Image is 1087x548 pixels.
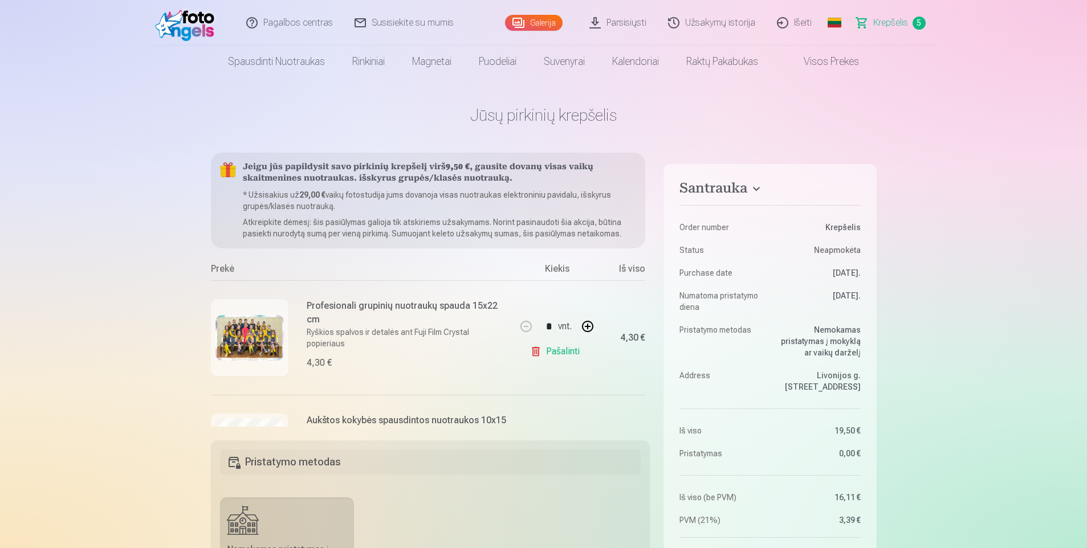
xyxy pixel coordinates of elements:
[243,162,637,185] h5: Jeigu jūs papildysit savo pirkinių krepšelį virš , gausite dovanų visas vaikų skaitmenines nuotra...
[155,5,221,41] img: /fa2
[465,46,530,77] a: Puodeliai
[514,262,600,280] div: Kiekis
[873,16,908,30] span: Krepšelis
[776,492,861,503] dd: 16,11 €
[776,448,861,459] dd: 0,00 €
[214,46,339,77] a: Spausdinti nuotraukas
[776,290,861,313] dd: [DATE].
[339,46,398,77] a: Rinkiniai
[679,290,764,313] dt: Numatoma pristatymo diena
[679,222,764,233] dt: Order number
[776,267,861,279] dd: [DATE].
[211,105,877,125] h1: Jūsų pirkinių krepšelis
[776,222,861,233] dd: Krepšelis
[398,46,465,77] a: Magnetai
[600,262,645,280] div: Iš viso
[776,514,861,526] dd: 3,39 €
[814,244,861,256] span: Neapmokėta
[679,370,764,392] dt: Address
[505,15,563,31] a: Galerija
[558,313,572,340] div: vnt.
[307,356,332,370] div: 4,30 €
[299,190,325,199] b: 29,00 €
[220,449,641,475] h5: Pristatymo metodas
[673,46,772,77] a: Raktų pakabukas
[620,334,645,341] div: 4,30 €
[243,189,637,212] p: * Užsisakius už vaikų fotostudija jums dovanoja visas nuotraukas elektroniniu pavidalu, išskyrus ...
[679,514,764,526] dt: PVM (21%)
[776,324,861,358] dd: Nemokamas pristatymas į mokyklą ar vaikų darželį
[679,448,764,459] dt: Pristatymas
[679,324,764,358] dt: Pristatymo metodas
[772,46,873,77] a: Visos prekės
[446,163,470,171] b: 9,50 €
[679,244,764,256] dt: Status
[307,326,508,349] p: Ryškios spalvos ir detalės ant Fuji Film Crystal popieriaus
[530,340,584,363] a: Pašalinti
[913,17,926,30] span: 5
[679,180,860,201] button: Santrauka
[530,46,599,77] a: Suvenyrai
[776,370,861,392] dd: Livonijos g. [STREET_ADDRESS]
[679,492,764,503] dt: Iš viso (be PVM)
[679,267,764,279] dt: Purchase date
[776,425,861,436] dd: 19,50 €
[307,299,508,326] h6: Profesionali grupinių nuotraukų spauda 15x22 cm
[211,262,515,280] div: Prekė
[243,216,637,239] p: Atkreipkite dėmesį: šis pasiūlymas galioja tik atskiriems užsakymams. Norint pasinaudoti šia akci...
[679,425,764,436] dt: Iš viso
[307,414,508,441] h6: Aukštos kokybės spausdintos nuotraukos 10x15 cm
[599,46,673,77] a: Kalendoriai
